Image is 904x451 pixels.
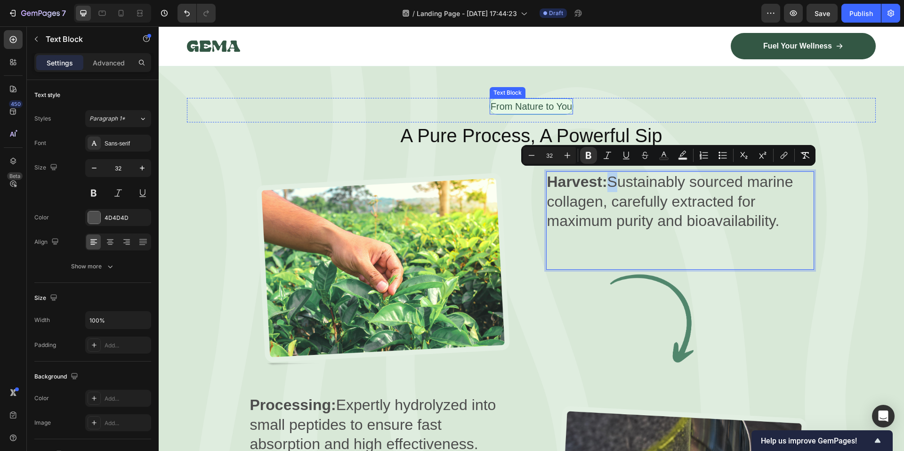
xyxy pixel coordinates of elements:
div: 450 [9,100,23,108]
div: Editor contextual toolbar [521,145,815,166]
h2: A Pure Process, A Powerful Sip [28,96,717,122]
p: 7 [62,8,66,19]
div: Rich Text Editor. Editing area: main [387,145,655,206]
div: Background [34,370,80,383]
div: Beta [7,172,23,180]
div: Sans-serif [105,139,149,148]
div: Padding [34,341,56,349]
img: gempages_432750572815254551-090d07d4-cf3c-4c4e-8d38-029b7a7c8e7e.png [90,146,358,341]
button: 7 [4,4,70,23]
div: Add... [105,419,149,427]
div: Show more [71,262,115,271]
div: Open Intercom Messenger [872,405,895,427]
div: Width [34,316,50,324]
iframe: To enrich screen reader interactions, please activate Accessibility in Grammarly extension settings [159,26,904,451]
div: Text Block [333,62,365,71]
div: Text style [34,91,60,99]
div: Size [34,292,59,305]
p: Expertly hydrolyzed into small peptides to ensure fast absorption and high effectiveness. [91,369,357,428]
input: Auto [86,312,151,329]
p: Advanced [93,58,125,68]
button: Save [807,4,838,23]
p: Settings [47,58,73,68]
span: / [412,8,415,18]
div: Size [34,161,59,174]
div: Color [34,394,49,403]
span: Help us improve GemPages! [761,436,872,445]
div: Font [34,139,46,147]
button: Show survey - Help us improve GemPages! [761,435,883,446]
button: Publish [841,4,881,23]
div: Color [34,213,49,222]
button: Show more [34,258,151,275]
div: Undo/Redo [178,4,216,23]
span: Landing Page - [DATE] 17:44:23 [417,8,517,18]
strong: Harvest: [388,147,449,164]
p: From Nature to You [332,73,413,87]
span: Save [815,9,830,17]
p: Text Block [46,33,126,45]
img: gempages_432750572815254551-cc04ee1f-f2ba-405c-b4cb-e3991339a86b.png [387,243,655,342]
div: Image [34,419,51,427]
span: Paragraph 1* [89,114,125,123]
button: Paragraph 1* [85,110,151,127]
div: Align [34,236,61,249]
div: Add... [105,341,149,350]
div: Add... [105,395,149,403]
div: Publish [849,8,873,18]
strong: Processing: [91,370,178,387]
p: Sustainably sourced marine collagen, carefully extracted for maximum purity and bioavailability. [388,146,654,205]
div: Styles [34,114,51,123]
div: 4D4D4D [105,214,149,222]
span: Draft [549,9,563,17]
